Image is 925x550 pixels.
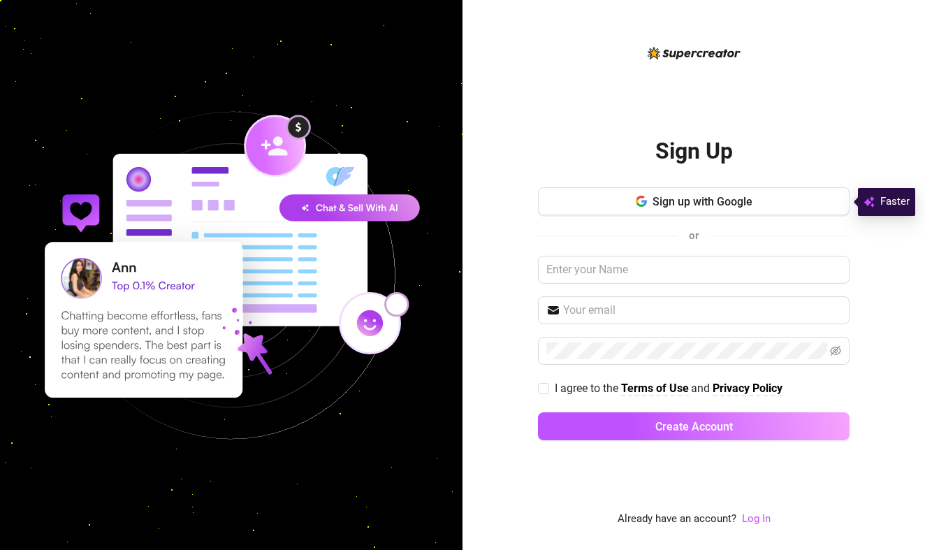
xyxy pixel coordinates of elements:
span: and [691,382,713,395]
img: svg%3e [864,194,875,210]
button: Create Account [538,412,850,440]
input: Your email [563,302,841,319]
img: logo-BBDzfeDw.svg [648,47,741,59]
span: eye-invisible [830,345,841,356]
strong: Terms of Use [621,382,689,395]
a: Log In [742,511,771,528]
button: Sign up with Google [538,187,850,215]
span: Create Account [655,420,733,433]
span: I agree to the [555,382,621,395]
input: Enter your Name [538,256,850,284]
span: or [689,229,699,242]
span: Faster [880,194,910,210]
h2: Sign Up [655,137,733,166]
span: Already have an account? [618,511,736,528]
strong: Privacy Policy [713,382,782,395]
a: Log In [742,512,771,525]
a: Privacy Policy [713,382,782,396]
span: Sign up with Google [653,195,752,208]
a: Terms of Use [621,382,689,396]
